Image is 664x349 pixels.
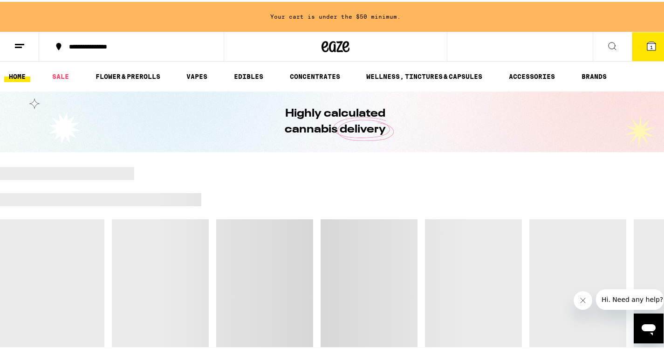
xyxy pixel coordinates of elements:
[259,104,412,136] h1: Highly calculated cannabis delivery
[504,69,560,80] a: ACCESSORIES
[577,69,611,80] a: BRANDS
[634,312,664,342] iframe: Button to launch messaging window
[48,69,74,80] a: SALE
[574,289,592,308] iframe: Close message
[285,69,345,80] a: CONCENTRATES
[229,69,268,80] a: EDIBLES
[650,42,653,48] span: 1
[596,287,664,308] iframe: Message from company
[182,69,212,80] a: VAPES
[362,69,487,80] a: WELLNESS, TINCTURES & CAPSULES
[91,69,165,80] a: FLOWER & PREROLLS
[4,69,30,80] a: HOME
